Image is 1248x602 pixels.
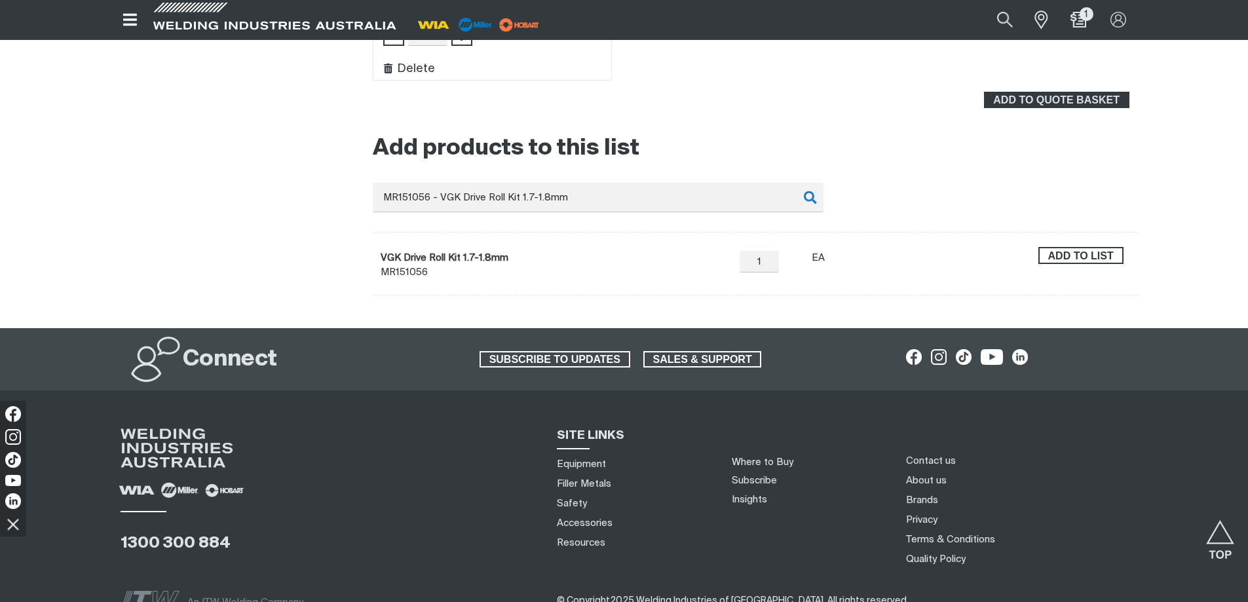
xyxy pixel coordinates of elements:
input: Product name or item number... [966,5,1027,35]
span: ADD TO QUOTE BASKET [993,92,1120,109]
img: Instagram [5,429,21,445]
a: Equipment [557,457,606,471]
nav: Sitemap [552,455,716,553]
a: Quality Policy [906,552,966,566]
a: VGK Drive Roll Kit 1.7-1.8mm [381,253,508,263]
h2: Connect [183,345,277,374]
a: Contact us [906,454,956,468]
div: EA [812,251,826,266]
a: SALES & SUPPORT [643,351,762,368]
a: Where to Buy [732,457,793,467]
button: ADD TO QUOTE BASKET [984,92,1129,109]
span: Delete [397,62,435,76]
a: Subscribe [732,476,777,485]
a: Resources [557,536,605,550]
button: Add VGK Drive Roll Kit 1.7-1.8mm to list [1038,247,1124,264]
button: Delete [383,58,435,80]
a: Privacy [906,513,937,527]
a: Safety [557,497,587,510]
button: Scroll to top [1205,520,1235,550]
nav: Footer [901,451,1152,569]
h2: Add products to this list [373,134,1138,163]
img: TikTok [5,452,21,468]
span: Add to list [1040,247,1122,264]
button: Search products [983,5,1027,35]
a: Terms & Conditions [906,533,995,546]
span: MR151056 [381,265,508,280]
a: miller [495,20,543,29]
span: SITE LINKS [557,430,624,442]
img: LinkedIn [5,493,21,509]
img: YouTube [5,475,21,486]
a: About us [906,474,947,487]
a: 1300 300 884 [121,535,231,551]
a: Accessories [557,516,613,530]
img: Facebook [5,406,21,422]
a: Filler Metals [557,477,611,491]
img: miller [495,15,543,35]
span: SALES & SUPPORT [645,351,761,368]
img: hide socials [2,513,24,535]
section: Add to cart [373,92,1138,109]
div: Product or group for quick order [373,183,1138,295]
span: SUBSCRIBE TO UPDATES [481,351,629,368]
a: SUBSCRIBE TO UPDATES [480,351,630,368]
a: Insights [732,495,767,504]
a: Brands [906,493,938,507]
input: Product name or item number... [373,183,823,212]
